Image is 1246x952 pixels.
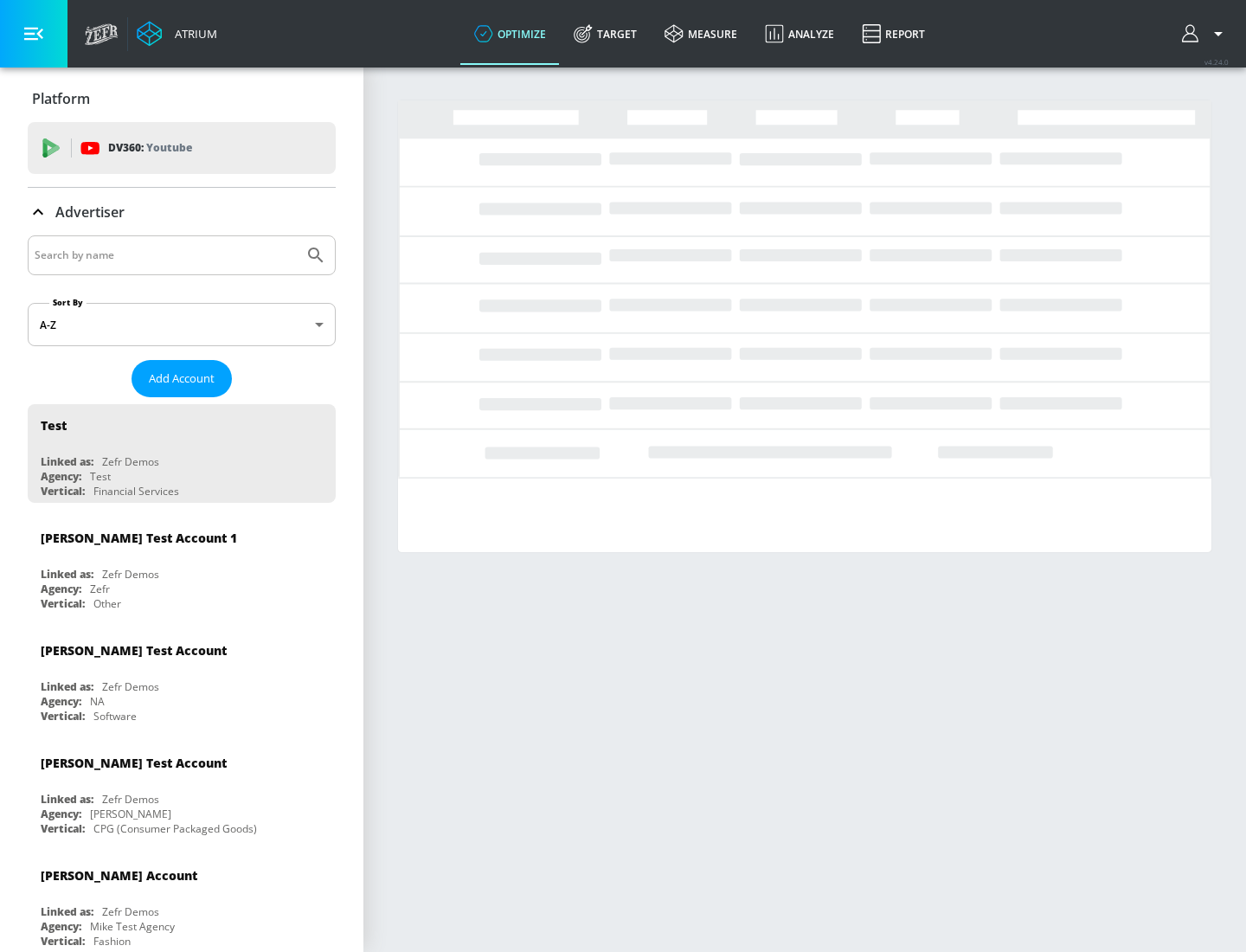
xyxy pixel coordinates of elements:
div: [PERSON_NAME] Test Account 1Linked as:Zefr DemosAgency:ZefrVertical:Other [28,517,336,615]
input: Search by name [35,244,297,267]
div: Mike Test Agency [90,919,175,934]
div: [PERSON_NAME] Test AccountLinked as:Zefr DemosAgency:NAVertical:Software [28,629,336,728]
a: measure [651,3,751,65]
div: Vertical: [41,934,85,949]
button: Add Account [132,360,232,397]
a: Target [560,3,651,65]
div: Linked as: [41,904,93,919]
div: [PERSON_NAME] Test Account [41,755,227,771]
div: Linked as: [41,679,93,694]
div: Vertical: [41,484,85,499]
div: Software [93,709,137,724]
div: CPG (Consumer Packaged Goods) [93,821,257,836]
div: Financial Services [93,484,179,499]
div: Linked as: [41,454,93,469]
p: Youtube [146,138,192,157]
div: Agency: [41,919,81,934]
div: [PERSON_NAME] Test AccountLinked as:Zefr DemosAgency:[PERSON_NAME]Vertical:CPG (Consumer Packaged... [28,742,336,840]
div: Vertical: [41,821,85,836]
span: Add Account [149,369,215,389]
div: Test [41,417,67,434]
div: Agency: [41,582,81,596]
div: Zefr Demos [102,904,159,919]
div: A-Z [28,303,336,346]
div: [PERSON_NAME] Test Account [41,642,227,659]
p: Advertiser [55,203,125,222]
div: Zefr Demos [102,454,159,469]
span: v 4.24.0 [1204,57,1229,67]
div: Fashion [93,934,131,949]
div: Agency: [41,469,81,484]
p: DV360: [108,138,192,158]
div: Atrium [168,26,217,42]
div: Platform [28,74,336,123]
div: Zefr Demos [102,679,159,694]
a: Report [848,3,939,65]
a: Atrium [137,21,217,47]
a: Analyze [751,3,848,65]
div: Advertiser [28,188,336,236]
div: [PERSON_NAME] Test Account 1 [41,530,237,546]
div: Zefr Demos [102,567,159,582]
div: [PERSON_NAME] [90,807,171,821]
div: [PERSON_NAME] Account [41,867,197,884]
div: TestLinked as:Zefr DemosAgency:TestVertical:Financial Services [28,404,336,503]
div: Other [93,596,121,611]
div: Linked as: [41,567,93,582]
div: DV360: Youtube [28,122,336,174]
div: Vertical: [41,709,85,724]
div: Linked as: [41,792,93,807]
div: Vertical: [41,596,85,611]
div: Agency: [41,807,81,821]
div: Zefr [90,582,110,596]
a: optimize [460,3,560,65]
div: Agency: [41,694,81,709]
div: Test [90,469,111,484]
div: NA [90,694,105,709]
div: Zefr Demos [102,792,159,807]
label: Sort By [49,297,87,308]
p: Platform [32,89,90,108]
